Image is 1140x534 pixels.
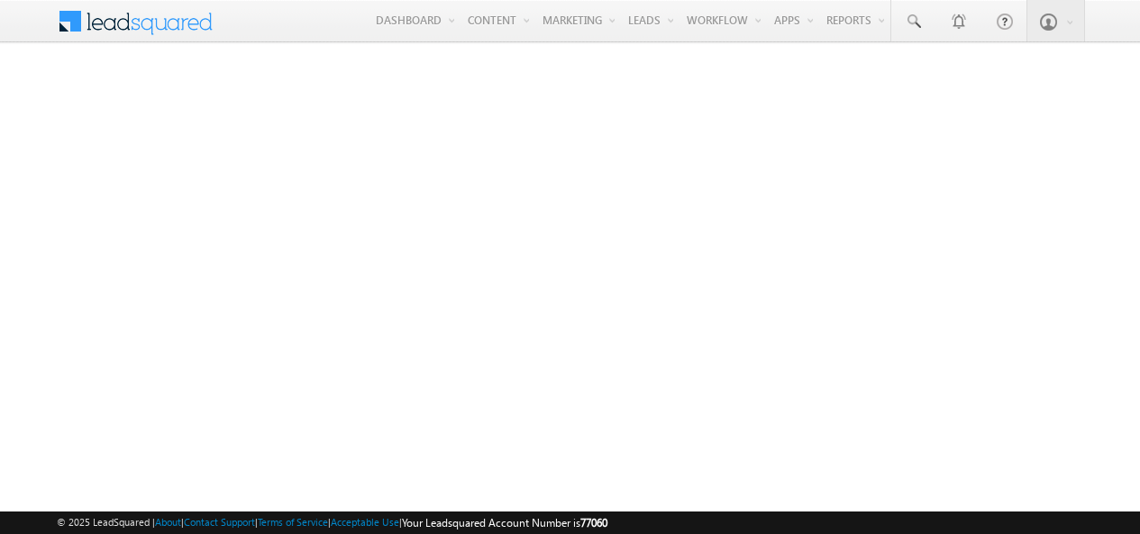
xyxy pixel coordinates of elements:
span: 77060 [580,516,607,529]
span: Your Leadsquared Account Number is [402,516,607,529]
a: Contact Support [184,516,255,528]
a: Terms of Service [258,516,328,528]
a: Acceptable Use [331,516,399,528]
span: © 2025 LeadSquared | | | | | [57,514,607,531]
a: About [155,516,181,528]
